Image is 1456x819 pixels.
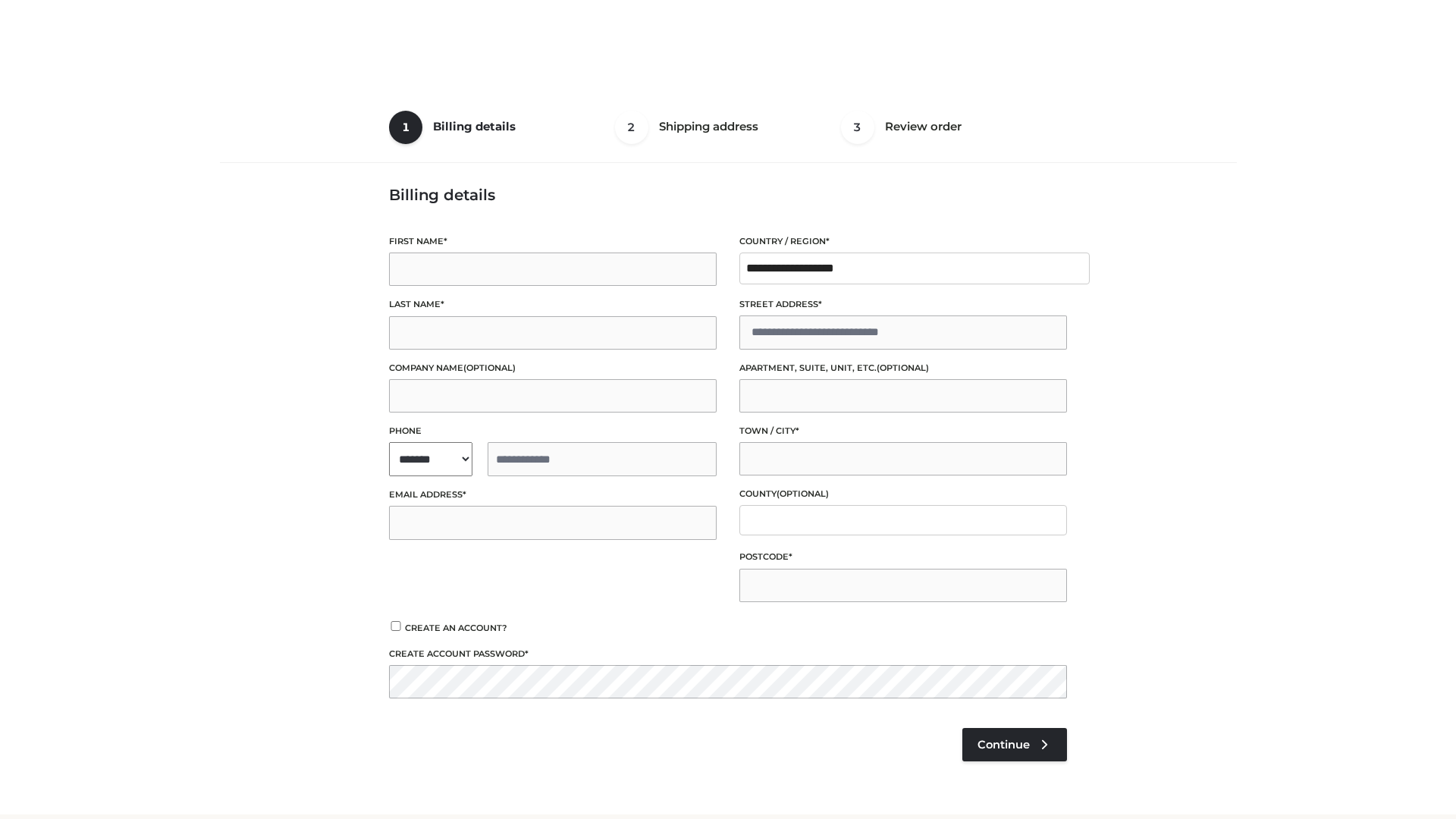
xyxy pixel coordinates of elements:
label: Company name [389,361,717,375]
span: (optional) [463,362,516,373]
h3: Billing details [389,186,1067,204]
span: (optional) [777,488,829,499]
label: Postcode [739,550,1067,564]
label: Street address [739,297,1067,312]
span: Shipping address [659,119,758,133]
label: Phone [389,424,717,438]
span: Review order [885,119,962,133]
label: First name [389,234,717,249]
input: Create an account? [389,621,403,631]
span: Continue [977,738,1030,752]
span: Create an account? [405,623,507,633]
span: (optional) [877,362,929,373]
span: 3 [841,111,874,144]
a: Continue [962,728,1067,761]
label: Town / City [739,424,1067,438]
span: 1 [389,111,422,144]
label: Create account password [389,647,1067,661]
label: Email address [389,488,717,502]
span: Billing details [433,119,516,133]
label: Last name [389,297,717,312]
label: County [739,487,1067,501]
span: 2 [615,111,648,144]
label: Apartment, suite, unit, etc. [739,361,1067,375]
label: Country / Region [739,234,1067,249]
